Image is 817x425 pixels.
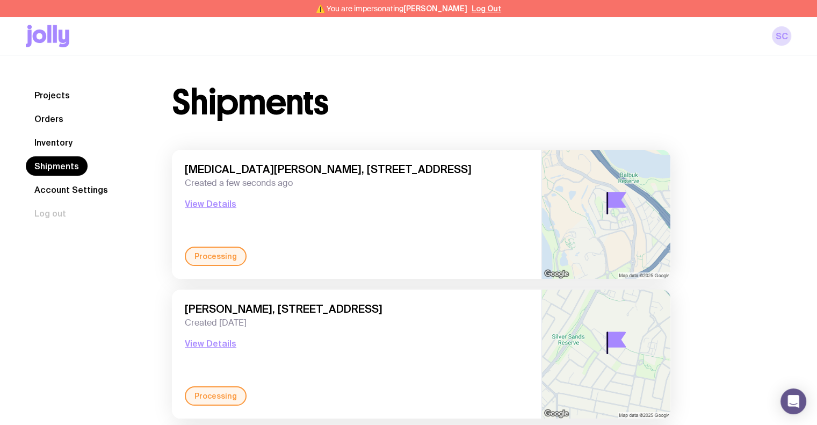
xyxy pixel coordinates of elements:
[185,197,236,210] button: View Details
[185,302,529,315] span: [PERSON_NAME], [STREET_ADDRESS]
[780,388,806,414] div: Open Intercom Messenger
[542,290,670,419] img: staticmap
[772,26,791,46] a: SC
[26,133,81,152] a: Inventory
[26,204,75,223] button: Log out
[26,109,72,128] a: Orders
[26,180,117,199] a: Account Settings
[185,247,247,266] div: Processing
[26,85,78,105] a: Projects
[185,163,529,176] span: [MEDICAL_DATA][PERSON_NAME], [STREET_ADDRESS]
[172,85,328,120] h1: Shipments
[26,156,88,176] a: Shipments
[185,386,247,406] div: Processing
[185,178,529,189] span: Created a few seconds ago
[185,318,529,328] span: Created [DATE]
[472,4,501,13] button: Log Out
[403,4,467,13] span: [PERSON_NAME]
[316,4,467,13] span: ⚠️ You are impersonating
[185,337,236,350] button: View Details
[542,150,670,279] img: staticmap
